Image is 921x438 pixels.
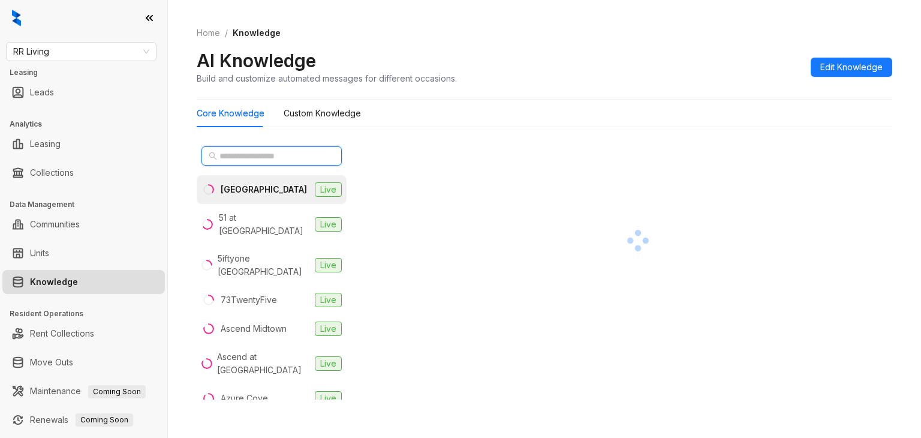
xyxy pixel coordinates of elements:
li: Units [2,241,165,265]
span: Knowledge [233,28,281,38]
h3: Resident Operations [10,308,167,319]
li: / [225,26,228,40]
div: Ascend at [GEOGRAPHIC_DATA] [217,350,310,377]
button: Edit Knowledge [811,58,892,77]
a: Rent Collections [30,322,94,346]
div: Build and customize automated messages for different occasions. [197,72,457,85]
li: Renewals [2,408,165,432]
div: 51 at [GEOGRAPHIC_DATA] [219,211,310,238]
div: Core Knowledge [197,107,264,120]
h3: Data Management [10,199,167,210]
div: 73TwentyFive [221,293,277,307]
span: Live [315,293,342,307]
li: Collections [2,161,165,185]
span: RR Living [13,43,149,61]
li: Move Outs [2,350,165,374]
li: Communities [2,212,165,236]
a: Units [30,241,49,265]
span: search [209,152,217,160]
a: Leasing [30,132,61,156]
a: Knowledge [30,270,78,294]
a: Home [194,26,222,40]
li: Maintenance [2,379,165,403]
li: Knowledge [2,270,165,294]
h3: Analytics [10,119,167,130]
div: Ascend Midtown [221,322,287,335]
span: Coming Soon [76,413,133,427]
a: Move Outs [30,350,73,374]
div: Custom Knowledge [284,107,361,120]
span: Coming Soon [88,385,146,398]
img: logo [12,10,21,26]
a: Leads [30,80,54,104]
div: Azure Cove [221,392,268,405]
a: Collections [30,161,74,185]
h2: AI Knowledge [197,49,316,72]
h3: Leasing [10,67,167,78]
span: Live [315,217,342,232]
span: Edit Knowledge [820,61,883,74]
li: Leads [2,80,165,104]
span: Live [315,258,342,272]
span: Live [315,356,342,371]
div: 5iftyone [GEOGRAPHIC_DATA] [218,252,310,278]
li: Leasing [2,132,165,156]
a: RenewalsComing Soon [30,408,133,432]
span: Live [315,391,342,406]
span: Live [315,322,342,336]
span: Live [315,182,342,197]
a: Communities [30,212,80,236]
div: [GEOGRAPHIC_DATA] [221,183,307,196]
li: Rent Collections [2,322,165,346]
